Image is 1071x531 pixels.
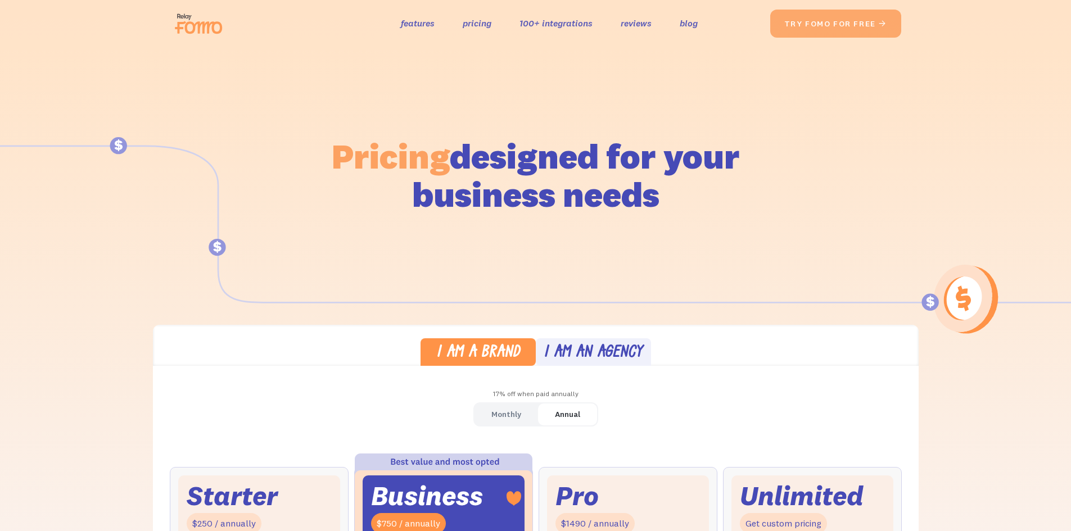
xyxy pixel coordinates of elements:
[371,484,483,508] div: Business
[555,484,599,508] div: Pro
[519,15,593,31] a: 100+ integrations
[878,19,887,29] span: 
[436,345,520,361] div: I am a brand
[740,484,864,508] div: Unlimited
[544,345,643,361] div: I am an agency
[680,15,698,31] a: blog
[463,15,491,31] a: pricing
[770,10,901,38] a: try fomo for free
[621,15,652,31] a: reviews
[555,406,580,423] div: Annual
[401,15,435,31] a: features
[491,406,521,423] div: Monthly
[331,137,740,214] h1: designed for your business needs
[153,386,919,402] div: 17% off when paid annually
[332,134,450,178] span: Pricing
[187,484,278,508] div: Starter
